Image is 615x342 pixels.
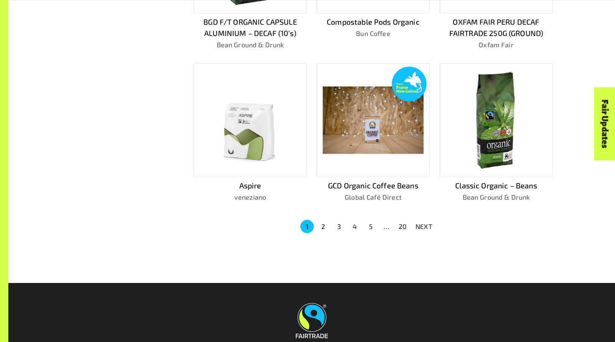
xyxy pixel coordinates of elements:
[380,221,393,231] div: …
[317,16,430,28] p: Compostable Pods Organic
[440,192,553,202] p: Bean Ground & Drunk
[194,180,307,191] p: Aspire
[194,192,307,202] p: veneziano
[415,221,432,231] p: NEXT
[194,63,307,202] a: Aspireveneziano
[317,180,430,191] p: GCD Organic Coffee Beans
[410,219,437,234] button: NEXT
[317,192,430,202] p: Global Café Direct
[194,16,307,39] p: BGD F/T ORGANIC CAPSULE ALUMINIUM – DECAF (10’s)
[440,63,553,202] a: Classic Organic – BeansBean Ground & Drunk
[332,220,346,233] button: Go to page 3
[364,220,377,233] button: Go to page 5
[440,40,553,50] p: Oxfam Fair
[296,303,328,338] img: Fairtrade Australia New Zealand logo
[440,16,553,39] p: OXFAM FAIR PERU DECAF FAIRTRADE 250G (GROUND)
[396,220,409,233] button: Go to page 20
[299,219,437,234] nav: pagination navigation
[348,220,361,233] button: Go to page 4
[440,180,553,191] p: Classic Organic – Beans
[316,220,330,233] button: Go to page 2
[317,63,430,202] a: GCD Organic Coffee BeansGlobal Café Direct
[300,220,314,233] button: page 1
[194,40,307,50] p: Bean Ground & Drunk
[317,28,430,39] p: Bun Coffee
